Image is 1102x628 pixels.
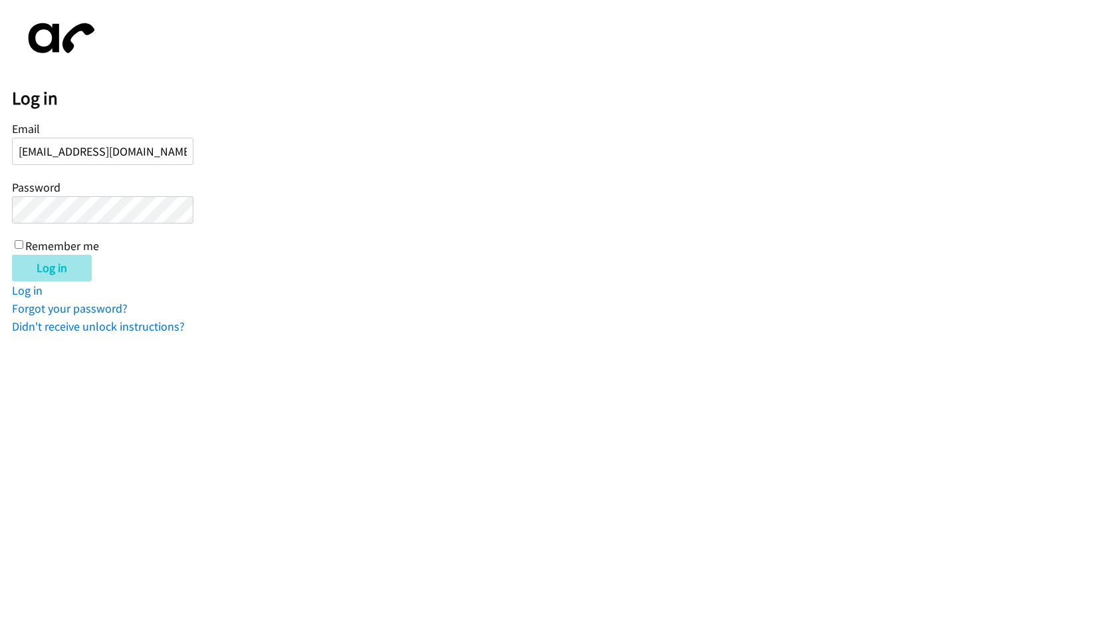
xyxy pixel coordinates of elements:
[12,319,185,334] a: Didn't receive unlock instructions?
[12,301,128,316] a: Forgot your password?
[12,283,43,298] a: Log in
[12,121,40,136] label: Email
[25,238,99,253] label: Remember me
[12,87,1102,110] h2: Log in
[12,12,105,65] img: aphone-8a226864a2ddd6a5e75d1ebefc011f4aa8f32683c2d82f3fb0802fe031f96514.svg
[12,255,92,281] input: Log in
[12,180,60,195] label: Password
